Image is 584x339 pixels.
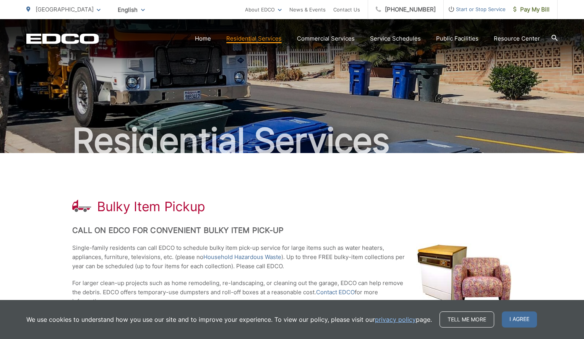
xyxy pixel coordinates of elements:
h2: Residential Services [26,122,558,160]
span: I agree [502,311,537,328]
h1: Bulky Item Pickup [97,199,205,214]
p: We use cookies to understand how you use our site and to improve your experience. To view our pol... [26,315,432,324]
span: [GEOGRAPHIC_DATA] [36,6,94,13]
h2: Call on EDCO for Convenient Bulky Item Pick-up [72,226,512,235]
a: News & Events [289,5,326,14]
span: Pay My Bill [513,5,550,14]
a: privacy policy [375,315,416,324]
a: Service Schedules [370,34,421,43]
a: EDCD logo. Return to the homepage. [26,33,99,44]
a: Home [195,34,211,43]
span: English [112,3,151,16]
a: Commercial Services [297,34,355,43]
a: Contact Us [333,5,360,14]
a: Resource Center [494,34,540,43]
p: For larger clean-up projects such as home remodeling, re-landscaping, or cleaning out the garage,... [72,279,512,306]
a: Household Hazardous Waste [203,253,281,262]
a: Residential Services [226,34,282,43]
a: Contact EDCO [316,288,355,297]
a: Tell me more [440,311,494,328]
img: Dishwasher, television and chair [416,243,512,307]
a: About EDCO [245,5,282,14]
p: Single-family residents can call EDCO to schedule bulky item pick-up service for large items such... [72,243,512,271]
a: Public Facilities [436,34,479,43]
